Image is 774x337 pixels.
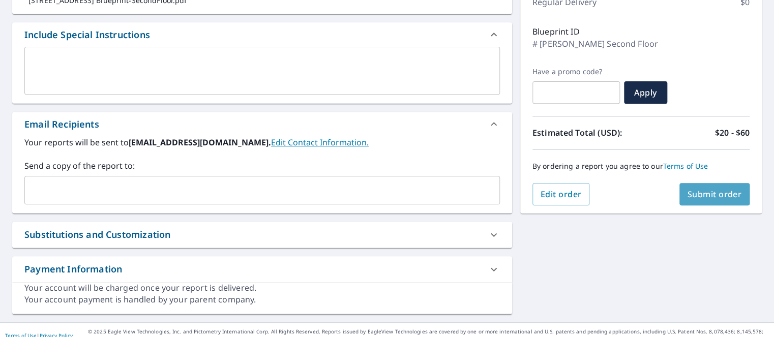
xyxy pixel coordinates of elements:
[624,81,667,104] button: Apply
[663,161,708,171] a: Terms of Use
[532,67,620,76] label: Have a promo code?
[24,294,500,305] div: Your account payment is handled by your parent company.
[12,112,512,136] div: Email Recipients
[541,189,582,200] span: Edit order
[24,28,150,42] div: Include Special Instructions
[12,22,512,47] div: Include Special Instructions
[532,38,658,50] p: # [PERSON_NAME] Second Floor
[24,262,122,276] div: Payment Information
[24,136,500,148] label: Your reports will be sent to
[12,222,512,248] div: Substitutions and Customization
[532,162,750,171] p: By ordering a report you agree to our
[24,160,500,172] label: Send a copy of the report to:
[271,137,369,148] a: EditContactInfo
[24,282,500,294] div: Your account will be charged once your report is delivered.
[129,137,271,148] b: [EMAIL_ADDRESS][DOMAIN_NAME].
[532,25,580,38] p: Blueprint ID
[24,117,99,131] div: Email Recipients
[532,183,590,205] button: Edit order
[632,87,659,98] span: Apply
[12,256,512,282] div: Payment Information
[679,183,750,205] button: Submit order
[532,127,641,139] p: Estimated Total (USD):
[688,189,742,200] span: Submit order
[715,127,750,139] p: $20 - $60
[24,228,170,241] div: Substitutions and Customization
